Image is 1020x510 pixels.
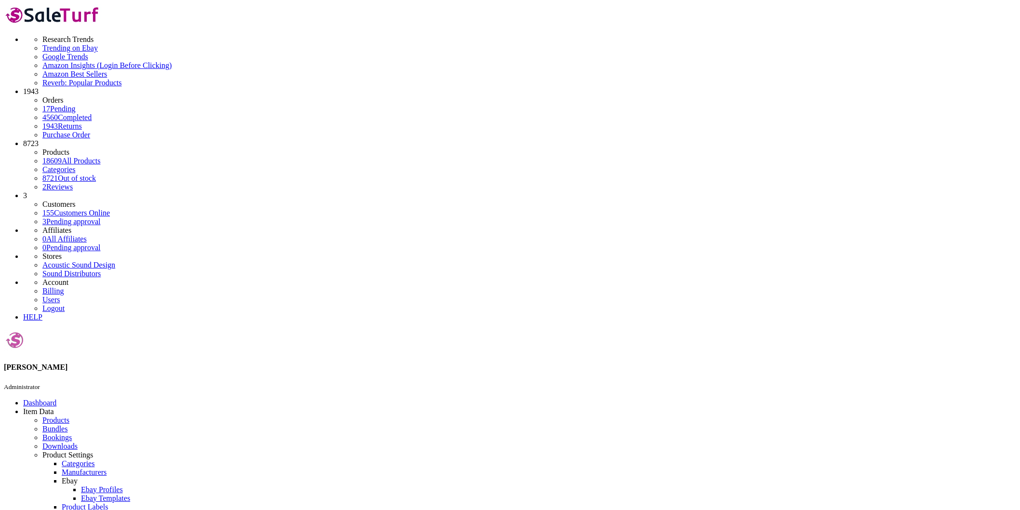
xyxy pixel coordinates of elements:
a: 0Pending approval [42,243,100,252]
li: Research Trends [42,35,1016,44]
a: Categories [62,459,94,468]
a: Logout [42,304,65,312]
a: HELP [23,313,42,321]
a: 155Customers Online [42,209,110,217]
a: 17Pending [42,105,1016,113]
a: Acoustic Sound Design [42,261,115,269]
a: Ebay Templates [81,494,130,502]
a: 3Pending approval [42,217,100,226]
a: Categories [42,165,75,174]
a: Downloads [42,442,78,450]
span: 155 [42,209,54,217]
a: Amazon Insights (Login Before Clicking) [42,61,1016,70]
a: Ebay [62,477,78,485]
a: Bookings [42,433,72,442]
a: Trending on Ebay [42,44,1016,53]
span: 8723 [23,139,39,148]
span: 1943 [23,87,39,95]
span: 0 [42,235,46,243]
span: 1943 [42,122,58,130]
a: Reverb: Popular Products [42,79,1016,87]
li: Customers [42,200,1016,209]
span: 2 [42,183,46,191]
span: Item Data [23,407,54,416]
span: 4560 [42,113,58,121]
img: creinschmidt [4,329,26,351]
a: Billing [42,287,64,295]
small: Administrator [4,383,40,390]
a: 1943Returns [42,122,82,130]
a: 8721Out of stock [42,174,96,182]
a: Products [42,416,69,424]
span: 17 [42,105,50,113]
a: Users [42,295,60,304]
a: 18609All Products [42,157,100,165]
li: Account [42,278,1016,287]
a: Sound Distributors [42,269,101,278]
li: Stores [42,252,1016,261]
li: Orders [42,96,1016,105]
a: 0All Affiliates [42,235,87,243]
a: Google Trends [42,53,1016,61]
h4: [PERSON_NAME] [4,363,1016,372]
span: 18609 [42,157,62,165]
a: Bundles [42,425,67,433]
span: 8721 [42,174,58,182]
span: 0 [42,243,46,252]
span: Product Settings [42,451,93,459]
a: 4560Completed [42,113,92,121]
li: Products [42,148,1016,157]
span: 3 [23,191,27,200]
span: 3 [42,217,46,226]
a: Ebay Profiles [81,485,123,494]
li: Affiliates [42,226,1016,235]
a: Dashboard [23,399,56,407]
a: 2Reviews [42,183,73,191]
a: Manufacturers [62,468,107,476]
a: Amazon Best Sellers [42,70,1016,79]
img: SaleTurf [4,4,102,26]
a: Purchase Order [42,131,90,139]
